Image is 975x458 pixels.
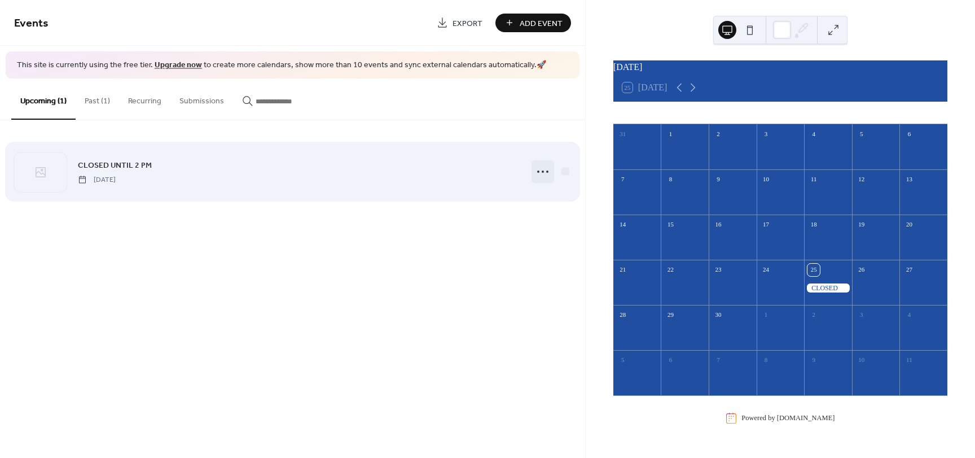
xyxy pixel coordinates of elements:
[855,264,868,276] div: 26
[760,173,772,186] div: 10
[712,309,724,321] div: 30
[155,58,202,73] a: Upgrade now
[855,219,868,231] div: 19
[712,128,724,141] div: 2
[760,309,772,321] div: 1
[903,219,915,231] div: 20
[617,264,629,276] div: 21
[622,102,667,124] div: Sun
[617,309,629,321] div: 28
[453,18,482,29] span: Export
[903,354,915,367] div: 11
[78,175,116,185] span: [DATE]
[712,354,724,367] div: 7
[119,78,170,119] button: Recurring
[807,219,820,231] div: 18
[803,102,848,124] div: Thu
[428,14,491,32] a: Export
[520,18,563,29] span: Add Event
[807,173,820,186] div: 11
[903,309,915,321] div: 4
[855,128,868,141] div: 5
[713,102,758,124] div: Tue
[903,128,915,141] div: 6
[664,354,677,367] div: 6
[855,354,868,367] div: 10
[760,128,772,141] div: 3
[664,264,677,276] div: 22
[807,264,820,276] div: 25
[617,173,629,186] div: 7
[170,78,233,119] button: Submissions
[712,219,724,231] div: 16
[78,159,152,172] a: CLOSED UNTIL 2 PM
[855,173,868,186] div: 12
[664,173,677,186] div: 8
[664,309,677,321] div: 29
[903,173,915,186] div: 13
[807,309,820,321] div: 2
[617,354,629,367] div: 5
[893,102,938,124] div: Sat
[76,78,119,119] button: Past (1)
[495,14,571,32] button: Add Event
[855,309,868,321] div: 3
[11,78,76,120] button: Upcoming (1)
[667,102,713,124] div: Mon
[78,159,152,171] span: CLOSED UNTIL 2 PM
[617,219,629,231] div: 14
[807,354,820,367] div: 9
[758,102,803,124] div: Wed
[777,414,835,422] a: [DOMAIN_NAME]
[17,60,546,71] span: This site is currently using the free tier. to create more calendars, show more than 10 events an...
[804,283,852,293] div: CLOSED UNTIL 2 PM
[903,264,915,276] div: 27
[848,102,893,124] div: Fri
[664,128,677,141] div: 1
[617,128,629,141] div: 31
[712,173,724,186] div: 9
[14,12,49,34] span: Events
[664,219,677,231] div: 15
[613,60,947,74] div: [DATE]
[760,264,772,276] div: 24
[760,219,772,231] div: 17
[807,128,820,141] div: 4
[712,264,724,276] div: 23
[741,414,835,422] div: Powered by
[760,354,772,367] div: 8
